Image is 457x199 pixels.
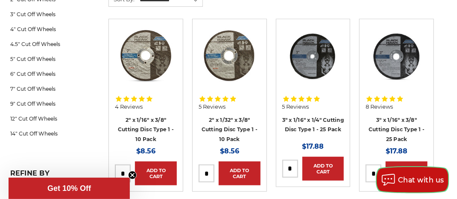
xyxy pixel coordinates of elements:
a: Add to Cart [135,162,177,185]
img: 2" x 1/16" x 3/8" Cut Off Wheel [115,25,177,87]
span: $17.88 [302,142,324,150]
a: 7" Cut Off Wheels [10,81,91,96]
a: 4" Cut Off Wheels [10,22,91,37]
span: Chat with us [398,176,444,184]
img: 3” x .0625” x 1/4” Die Grinder Cut-Off Wheels by Black Hawk Abrasives [282,25,344,87]
button: Chat with us [377,167,448,193]
img: 3" x 1/16" x 3/8" Cutting Disc [366,25,428,87]
h5: Refine by [10,169,91,182]
span: 5 Reviews [282,104,309,110]
a: 6" Cut Off Wheels [10,66,91,81]
span: 8 Reviews [366,104,393,110]
span: 5 Reviews [199,104,226,110]
span: $17.88 [386,147,407,155]
a: Add to Cart [386,162,428,185]
button: Close teaser [128,171,137,179]
a: Add to Cart [219,162,261,185]
a: 2" x 1/16" x 3/8" Cutting Disc Type 1 - 10 Pack [118,117,174,142]
a: 3" x 1/16" x 1/4" Cutting Disc Type 1 - 25 Pack [282,117,344,133]
a: 5" Cut Off Wheels [10,52,91,66]
span: $8.56 [220,147,239,155]
a: 9" Cut Off Wheels [10,96,91,111]
span: 4 Reviews [115,104,143,110]
a: 3" Cut Off Wheels [10,7,91,22]
a: 4.5" Cut Off Wheels [10,37,91,52]
div: Get 10% OffClose teaser [9,178,130,199]
img: 2" x 1/32" x 3/8" Cut Off Wheel [199,25,261,87]
a: Add to Cart [302,157,344,181]
a: 14" Cut Off Wheels [10,126,91,141]
a: 2" x 1/32" x 3/8" Cutting Disc Type 1 - 10 Pack [202,117,258,142]
span: $8.56 [136,147,155,155]
span: Get 10% Off [47,184,91,193]
a: 3" x 1/16" x 3/8" Cutting Disc Type 1 - 25 Pack [369,117,425,142]
a: 12" Cut Off Wheels [10,111,91,126]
